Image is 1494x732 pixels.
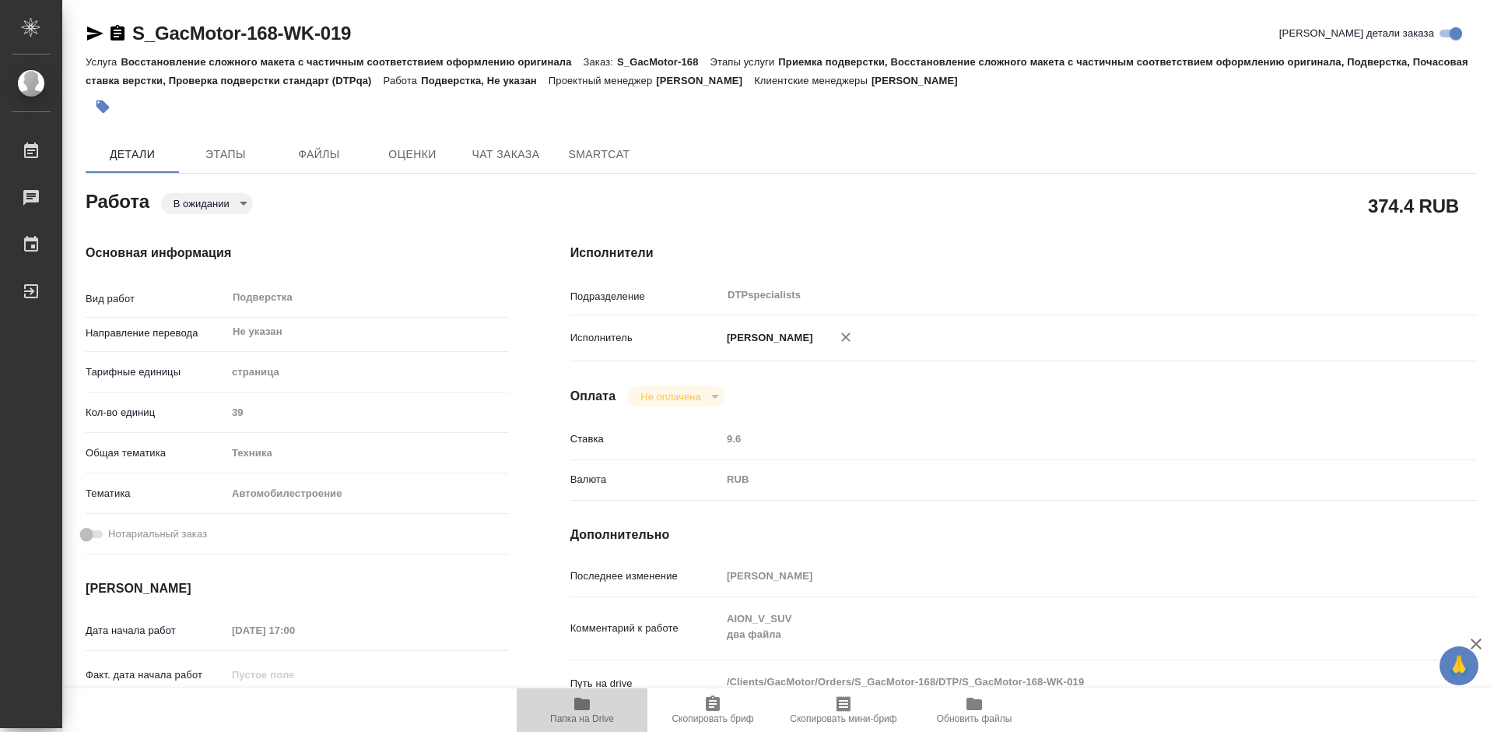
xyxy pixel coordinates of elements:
[721,428,1401,450] input: Пустое поле
[937,713,1012,724] span: Обновить файлы
[570,526,1477,544] h4: Дополнительно
[721,669,1401,695] textarea: /Clients/GacMotor/Orders/S_GacMotor-168/DTP/S_GacMotor-168-WK-019
[86,326,226,341] p: Направление перевода
[226,440,508,466] div: Техника
[86,667,226,683] p: Факт. дата начала работ
[721,466,1401,493] div: RUB
[584,56,617,68] p: Заказ:
[86,186,149,214] h2: Работа
[282,145,356,164] span: Файлы
[570,568,721,584] p: Последнее изменение
[647,688,778,732] button: Скопировать бриф
[86,291,226,307] p: Вид работ
[570,676,721,692] p: Путь на drive
[375,145,450,164] span: Оценки
[108,526,207,542] span: Нотариальный заказ
[226,663,363,686] input: Пустое поле
[871,75,970,86] p: [PERSON_NAME]
[628,386,724,407] div: В ожидании
[384,75,422,86] p: Работа
[226,401,508,424] input: Пустое поле
[570,289,721,304] p: Подразделение
[549,75,656,86] p: Проектный менеджер
[188,145,263,164] span: Этапы
[86,90,120,124] button: Добавить тэг
[132,23,351,44] a: S_GacMotor-168-WK-019
[1368,192,1459,219] h2: 374.4 RUB
[778,688,909,732] button: Скопировать мини-бриф
[790,713,896,724] span: Скопировать мини-бриф
[721,606,1401,648] textarea: AION_V_SUV два файла
[1446,649,1472,682] span: 🙏
[421,75,549,86] p: Подверстка, Не указан
[721,330,813,346] p: [PERSON_NAME]
[468,145,543,164] span: Чат заказа
[95,145,170,164] span: Детали
[226,619,363,642] input: Пустое поле
[169,197,234,210] button: В ожидании
[570,387,616,406] h4: Оплата
[636,390,705,403] button: Не оплачена
[517,688,647,732] button: Папка на Drive
[829,320,863,354] button: Удалить исполнителя
[86,244,508,262] h4: Основная информация
[754,75,871,86] p: Клиентские менеджеры
[161,193,253,214] div: В ожидании
[617,56,710,68] p: S_GacMotor-168
[570,330,721,346] p: Исполнитель
[672,713,753,724] span: Скопировать бриф
[86,405,226,421] p: Кол-во единиц
[86,623,226,639] p: Дата начала работ
[86,486,226,501] p: Тематика
[570,621,721,636] p: Комментарий к работе
[86,56,121,68] p: Услуга
[570,472,721,487] p: Валюта
[909,688,1040,732] button: Обновить файлы
[108,24,127,43] button: Скопировать ссылку
[226,480,508,507] div: Автомобилестроение
[226,359,508,385] div: страница
[86,364,226,380] p: Тарифные единицы
[121,56,583,68] p: Восстановление сложного макета с частичным соответствием оформлению оригинала
[562,145,637,164] span: SmartCat
[86,24,104,43] button: Скопировать ссылку для ЯМессенджера
[86,445,226,461] p: Общая тематика
[1279,26,1434,41] span: [PERSON_NAME] детали заказа
[570,244,1477,262] h4: Исполнители
[86,579,508,598] h4: [PERSON_NAME]
[550,713,614,724] span: Папка на Drive
[656,75,754,86] p: [PERSON_NAME]
[721,565,1401,587] input: Пустое поле
[710,56,779,68] p: Этапы услуги
[1440,646,1478,685] button: 🙏
[570,431,721,447] p: Ставка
